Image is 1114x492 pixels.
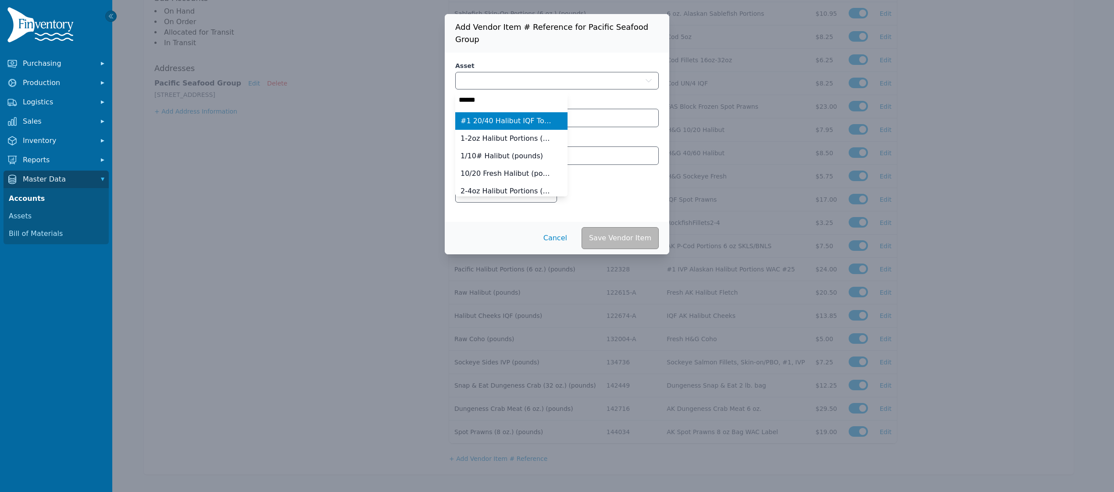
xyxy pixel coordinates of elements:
span: 1/10# Halibut (pounds) [461,151,543,161]
span: 10/20 Fresh Halibut (pounds) [461,168,552,179]
button: Save Vendor Item [582,227,659,249]
span: 1-2oz Halibut Portions (pounds) [461,133,552,144]
button: Cancel [536,227,575,249]
h3: Add Vendor Item # Reference for Pacific Seafood Group [445,14,669,53]
span: 2-4oz Halibut Portions (pounds) [461,186,552,196]
span: #1 20/40 Halibut IQF Toted (pounds) [461,116,552,126]
label: Asset [455,61,659,70]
